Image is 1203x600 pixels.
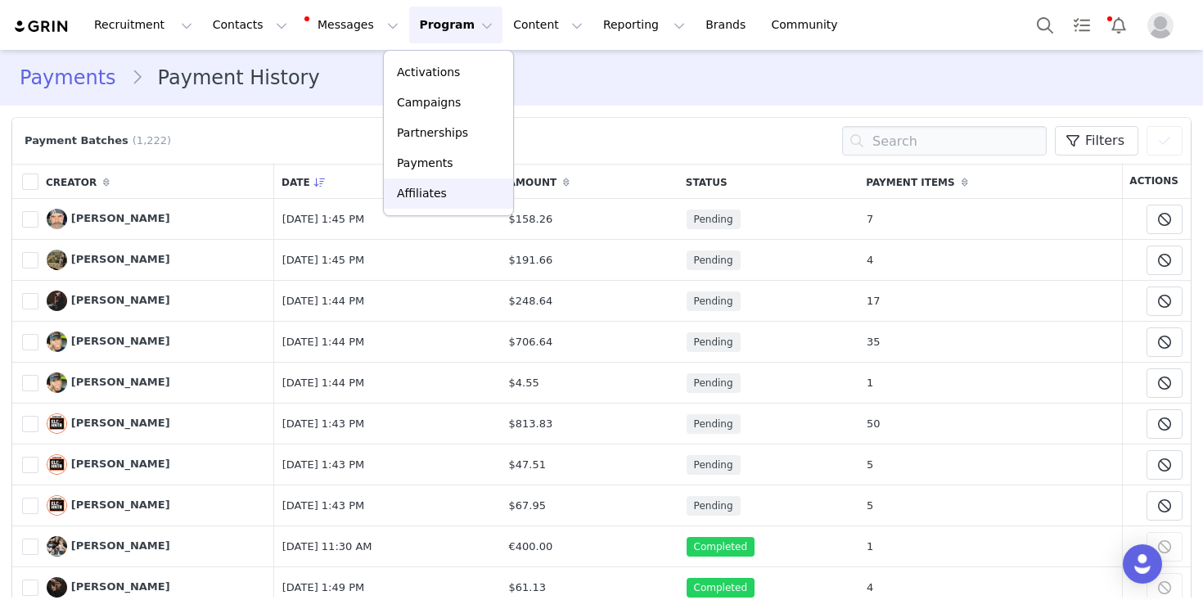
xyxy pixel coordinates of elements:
button: Profile [1138,12,1190,38]
button: Search [1027,7,1063,43]
td: 4 [858,240,1122,281]
img: Joe Goubeaux [47,577,67,598]
th: Date [274,164,501,199]
a: [PERSON_NAME] [47,250,170,270]
span: Pending [687,332,741,352]
a: [PERSON_NAME] [47,209,170,229]
td: 17 [858,281,1122,322]
span: $706.64 [509,336,553,348]
span: Completed [687,537,755,557]
button: Filters [1055,126,1138,156]
th: Payment Items [858,164,1122,199]
a: [PERSON_NAME] [47,495,170,516]
th: Status [678,164,858,199]
td: [DATE] 1:44 PM [274,322,501,363]
span: [PERSON_NAME] [71,498,170,511]
span: Pending [687,250,741,270]
a: [PERSON_NAME] [47,413,170,434]
span: [PERSON_NAME] [71,253,170,265]
span: $158.26 [509,213,553,225]
a: [PERSON_NAME] [47,536,170,557]
img: Julie Dudley [47,332,67,352]
span: [PERSON_NAME] [71,376,170,388]
img: grin logo [13,19,70,34]
button: Program [409,7,502,43]
span: [PERSON_NAME] [71,335,170,347]
span: [PERSON_NAME] [71,539,170,552]
a: [PERSON_NAME] [47,291,170,311]
th: Amount [501,164,678,199]
td: 1 [858,363,1122,404]
p: Payments [397,155,453,172]
a: Community [762,7,855,43]
span: Completed [687,578,755,598]
img: Dan Staton [47,495,67,516]
img: Dan Staton [47,454,67,475]
td: 1 [858,526,1122,567]
td: 50 [858,404,1122,444]
span: [PERSON_NAME] [71,417,170,429]
span: Pending [687,414,741,434]
span: [PERSON_NAME] [71,458,170,470]
a: [PERSON_NAME] [47,372,170,393]
p: Partnerships [397,124,468,142]
img: Dan Staton [47,413,67,434]
span: Filters [1085,131,1124,151]
span: Pending [687,373,741,393]
td: 7 [858,199,1122,240]
img: placeholder-profile.jpg [1147,12,1174,38]
a: Payments [20,63,131,92]
td: [DATE] 11:30 AM [274,526,501,567]
span: (1,222) [133,133,171,149]
button: Messages [298,7,408,43]
img: Julie Dudley [47,372,67,393]
span: Pending [687,291,741,311]
span: Pending [687,496,741,516]
td: [DATE] 1:43 PM [274,404,501,444]
p: Activations [397,64,460,81]
div: Open Intercom Messenger [1123,544,1162,584]
span: $4.55 [509,377,539,389]
a: Tasks [1064,7,1100,43]
p: Campaigns [397,94,461,111]
span: €400.00 [509,540,553,553]
div: Payment Batches [20,133,179,149]
th: Creator [38,164,274,199]
td: [DATE] 1:45 PM [274,240,501,281]
a: [PERSON_NAME] [47,577,170,598]
span: Pending [687,210,741,229]
td: 5 [858,444,1122,485]
a: [PERSON_NAME] [47,454,170,475]
a: Brands [696,7,760,43]
span: [PERSON_NAME] [71,294,170,306]
button: Content [503,7,592,43]
span: [PERSON_NAME] [71,580,170,593]
img: Kirt Finnell [47,250,67,270]
img: Blake Cook [47,291,67,311]
p: Affiliates [397,185,447,202]
td: [DATE] 1:43 PM [274,444,501,485]
button: Reporting [593,7,695,43]
img: Erin Switzer [47,209,67,229]
span: [PERSON_NAME] [71,212,170,224]
button: Contacts [203,7,297,43]
td: [DATE] 1:43 PM [274,485,501,526]
th: Actions [1122,164,1191,199]
button: Notifications [1101,7,1137,43]
td: 35 [858,322,1122,363]
span: $47.51 [509,458,547,471]
span: $813.83 [509,417,553,430]
td: 5 [858,485,1122,526]
input: Search [842,126,1047,156]
span: $248.64 [509,295,553,307]
span: Pending [687,455,741,475]
span: $191.66 [509,254,553,266]
td: [DATE] 1:44 PM [274,363,501,404]
span: $61.13 [509,581,547,593]
button: Recruitment [84,7,202,43]
td: [DATE] 1:44 PM [274,281,501,322]
img: Nicole Heer [47,536,67,557]
a: [PERSON_NAME] [47,332,170,352]
td: [DATE] 1:45 PM [274,199,501,240]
